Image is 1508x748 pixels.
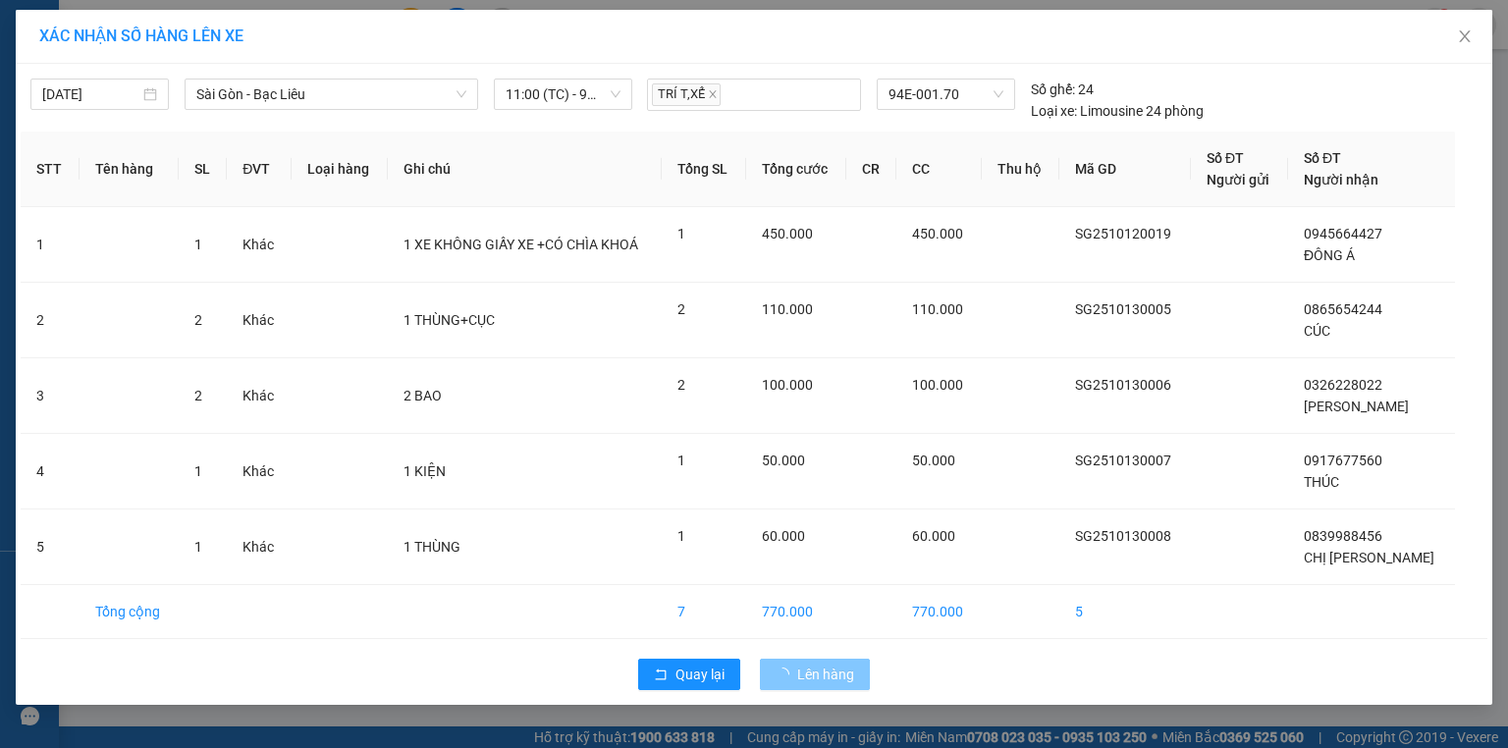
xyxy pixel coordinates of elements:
div: Limousine 24 phòng [1031,100,1204,122]
span: 450.000 [912,226,963,241]
td: Tổng cộng [80,585,179,639]
input: 13/10/2025 [42,83,139,105]
span: 1 THÙNG+CỤC [404,312,495,328]
span: 2 [194,388,202,403]
span: XÁC NHẬN SỐ HÀNG LÊN XE [39,27,243,45]
td: Khác [227,509,292,585]
td: Khác [227,358,292,434]
th: STT [21,132,80,207]
td: 770.000 [746,585,846,639]
span: 0839988456 [1304,528,1382,544]
span: 1 [677,453,685,468]
span: 50.000 [912,453,955,468]
span: loading [776,668,797,681]
span: close [1457,28,1473,44]
span: CHỊ [PERSON_NAME] [1304,550,1434,565]
span: Sài Gòn - Bạc Liêu [196,80,466,109]
span: 110.000 [762,301,813,317]
th: Tên hàng [80,132,179,207]
div: 24 [1031,79,1094,100]
span: 2 [194,312,202,328]
span: Số ĐT [1207,150,1244,166]
span: 100.000 [912,377,963,393]
span: Số ghế: [1031,79,1075,100]
span: 2 [677,301,685,317]
span: 1 [677,528,685,544]
span: 0945664427 [1304,226,1382,241]
span: ĐÔNG Á [1304,247,1355,263]
span: 2 BAO [404,388,442,403]
td: 2 [21,283,80,358]
span: [PERSON_NAME] [1304,399,1409,414]
span: SG2510120019 [1075,226,1171,241]
span: 60.000 [762,528,805,544]
span: CÚC [1304,323,1330,339]
span: 60.000 [912,528,955,544]
td: 770.000 [896,585,982,639]
span: Lên hàng [797,664,854,685]
span: 0326228022 [1304,377,1382,393]
span: Số ĐT [1304,150,1341,166]
span: 1 KIỆN [404,463,446,479]
span: Người nhận [1304,172,1378,187]
span: 450.000 [762,226,813,241]
th: Tổng cước [746,132,846,207]
span: 50.000 [762,453,805,468]
span: 1 [194,237,202,252]
th: Tổng SL [662,132,746,207]
span: 110.000 [912,301,963,317]
td: 3 [21,358,80,434]
span: Người gửi [1207,172,1269,187]
td: Khác [227,434,292,509]
button: rollbackQuay lại [638,659,740,690]
th: CR [846,132,897,207]
th: Mã GD [1059,132,1191,207]
span: down [456,88,467,100]
td: 1 [21,207,80,283]
th: CC [896,132,982,207]
span: 1 [194,463,202,479]
span: 2 [677,377,685,393]
span: 94E-001.70 [889,80,1002,109]
td: Khác [227,283,292,358]
td: 5 [1059,585,1191,639]
span: 0917677560 [1304,453,1382,468]
span: 100.000 [762,377,813,393]
td: 7 [662,585,746,639]
span: 1 [194,539,202,555]
span: 11:00 (TC) - 94E-001.70 [506,80,620,109]
td: 5 [21,509,80,585]
button: Close [1437,10,1492,65]
span: 1 [677,226,685,241]
span: SG2510130008 [1075,528,1171,544]
th: SL [179,132,227,207]
th: ĐVT [227,132,292,207]
span: TRÍ T,XẾ [652,83,721,106]
button: Lên hàng [760,659,870,690]
span: SG2510130007 [1075,453,1171,468]
span: rollback [654,668,668,683]
span: Loại xe: [1031,100,1077,122]
th: Ghi chú [388,132,662,207]
span: THÚC [1304,474,1339,490]
span: 1 THÙNG [404,539,460,555]
th: Thu hộ [982,132,1059,207]
span: Quay lại [675,664,725,685]
span: 1 XE KHÔNG GIẤY XE +CÓ CHÌA KHOÁ [404,237,638,252]
span: close [708,89,718,99]
span: 0865654244 [1304,301,1382,317]
span: SG2510130005 [1075,301,1171,317]
td: Khác [227,207,292,283]
th: Loại hàng [292,132,388,207]
td: 4 [21,434,80,509]
span: SG2510130006 [1075,377,1171,393]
